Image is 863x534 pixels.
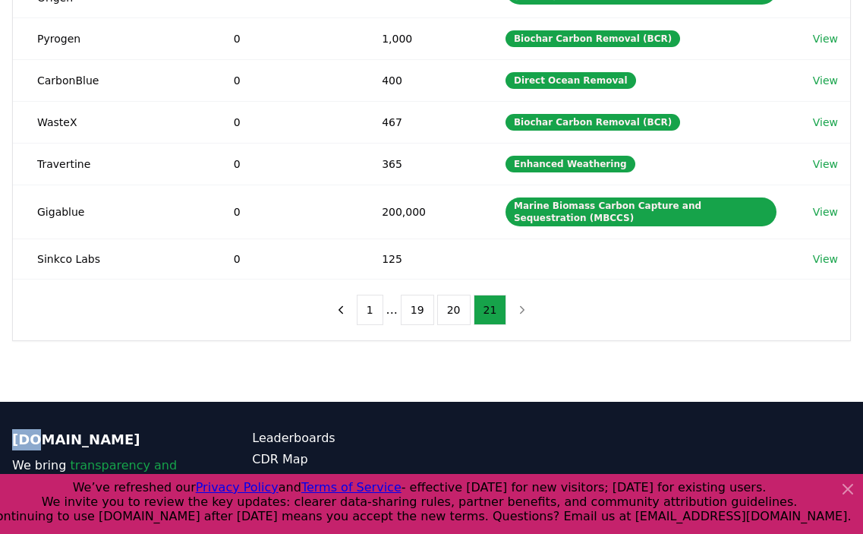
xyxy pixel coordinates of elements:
a: View [813,204,838,220]
div: Direct Ocean Removal [506,72,636,89]
button: 21 [474,295,507,325]
a: Leaderboards [252,429,431,447]
a: View [813,156,838,172]
div: Biochar Carbon Removal (BCR) [506,114,680,131]
td: Pyrogen [13,17,209,59]
a: View [813,251,838,267]
td: 400 [357,59,481,101]
a: Partners [252,472,431,490]
td: 0 [209,239,357,279]
a: View [813,73,838,88]
button: 20 [437,295,471,325]
td: Sinkco Labs [13,239,209,279]
td: 125 [357,239,481,279]
li: ... [386,301,398,319]
td: Gigablue [13,185,209,239]
td: Travertine [13,143,209,185]
p: We bring to the durable carbon removal market [12,457,191,511]
td: CarbonBlue [13,59,209,101]
button: 1 [357,295,383,325]
td: 200,000 [357,185,481,239]
td: 467 [357,101,481,143]
a: CDR Map [252,450,431,469]
div: Enhanced Weathering [506,156,635,172]
td: 365 [357,143,481,185]
a: View [813,31,838,46]
span: transparency and accountability [12,458,177,491]
a: View [813,115,838,130]
td: 0 [209,17,357,59]
td: 0 [209,59,357,101]
div: Marine Biomass Carbon Capture and Sequestration (MBCCS) [506,197,776,226]
div: Biochar Carbon Removal (BCR) [506,30,680,47]
button: 19 [401,295,434,325]
td: 0 [209,101,357,143]
button: previous page [328,295,354,325]
td: 1,000 [357,17,481,59]
p: [DOMAIN_NAME] [12,429,191,450]
td: WasteX [13,101,209,143]
td: 0 [209,143,357,185]
td: 0 [209,185,357,239]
